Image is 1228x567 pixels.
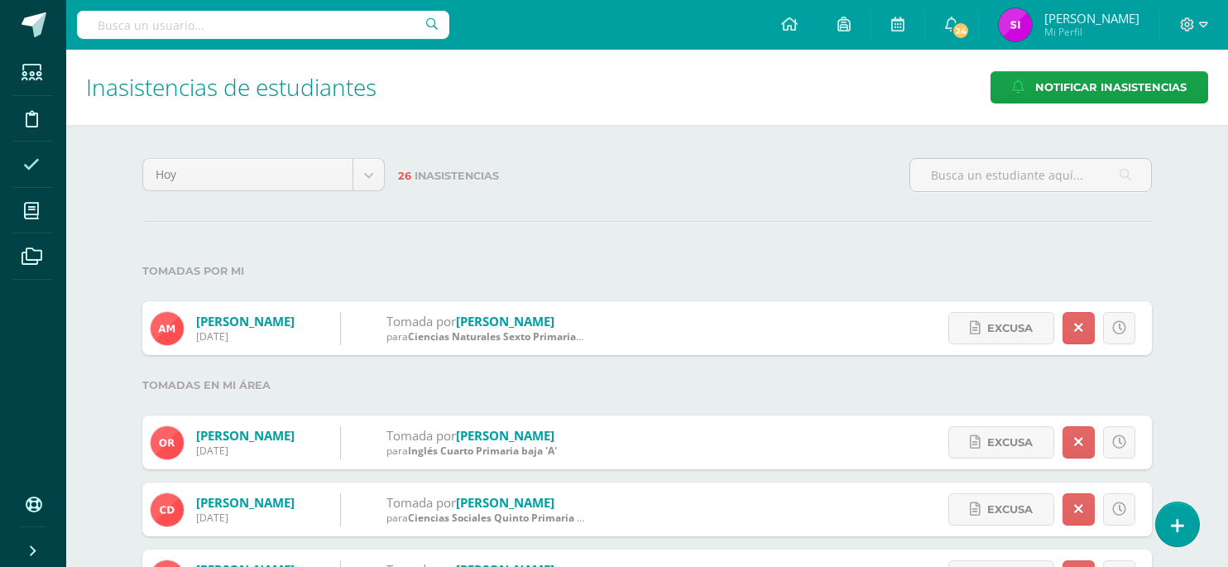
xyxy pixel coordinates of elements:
input: Busca un usuario... [77,11,449,39]
a: [PERSON_NAME] [456,494,554,511]
span: Tomada por [386,313,456,329]
img: ea6d89b3d7c93e7aa0df7e2d749896e0.png [151,426,184,459]
a: [PERSON_NAME] [456,427,554,444]
span: Mi Perfil [1044,25,1139,39]
a: Excusa [948,312,1054,344]
a: [PERSON_NAME] [196,494,295,511]
a: [PERSON_NAME] [196,427,295,444]
img: d8b40b524f0719143e6a1b062ddc517a.png [999,8,1032,41]
div: para [386,329,585,344]
div: para [386,511,585,525]
a: Excusa [948,426,1054,459]
label: Tomadas por mi [142,254,1152,288]
label: Tomadas en mi área [142,368,1152,402]
span: Notificar Inasistencias [1035,72,1187,103]
img: 86a01bfb278165dd4b10ae8a77baece3.png [151,312,184,345]
img: 36e48c5014796993343a00a4460abc2a.png [151,493,184,526]
a: [PERSON_NAME] [196,313,295,329]
span: Inglés Cuarto Primaria baja 'A' [408,444,557,458]
a: Excusa [948,493,1054,526]
span: Inasistencias de estudiantes [86,71,377,103]
span: Ciencias Sociales Quinto Primaria alta 'B' [408,511,610,525]
span: Tomada por [386,494,456,511]
a: [PERSON_NAME] [456,313,554,329]
div: para [386,444,557,458]
span: 26 [398,170,411,182]
span: Excusa [987,494,1033,525]
span: 24 [952,22,970,40]
div: [DATE] [196,511,295,525]
span: [PERSON_NAME] [1044,10,1139,26]
a: Notificar Inasistencias [991,71,1208,103]
div: [DATE] [196,444,295,458]
input: Busca un estudiante aquí... [910,159,1151,191]
span: Ciencias Naturales Sexto Primaria alta 'B' [408,329,612,344]
span: Hoy [156,159,340,190]
span: Excusa [987,427,1033,458]
span: Inasistencias [415,170,499,182]
span: Excusa [987,313,1033,344]
div: [DATE] [196,329,295,344]
a: Hoy [143,159,384,190]
span: Tomada por [386,427,456,444]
